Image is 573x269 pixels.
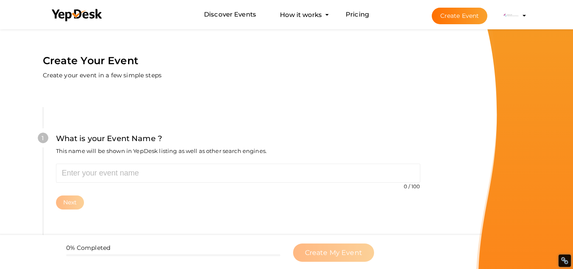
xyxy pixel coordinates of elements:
button: How it works [277,7,324,23]
a: Discover Events [204,7,256,23]
label: Create Your Event [43,53,138,69]
small: 0 / 100 [404,183,420,190]
img: ACg8ocJgp6uSV10RjxdVTwFNqPn4ZizupmCZIOLoEIZ5cIZxRyLC2xwM=s100 [502,7,519,24]
div: Restore Info Box &#10;&#10;NoFollow Info:&#10; META-Robots NoFollow: &#09;true&#10; META-Robots N... [561,257,569,265]
a: Pricing [346,7,369,23]
span: Create My Event [305,249,362,257]
button: Create Event [432,8,488,24]
div: 1 [38,133,48,143]
button: Next [56,195,84,210]
label: 0% Completed [66,244,111,252]
input: Enter your event name [56,164,420,183]
label: Create your event in a few simple steps [43,71,162,79]
label: What is your Event Name ? [56,133,162,145]
button: Create My Event [293,244,374,262]
label: This name will be shown in YepDesk listing as well as other search engines. [56,147,267,155]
